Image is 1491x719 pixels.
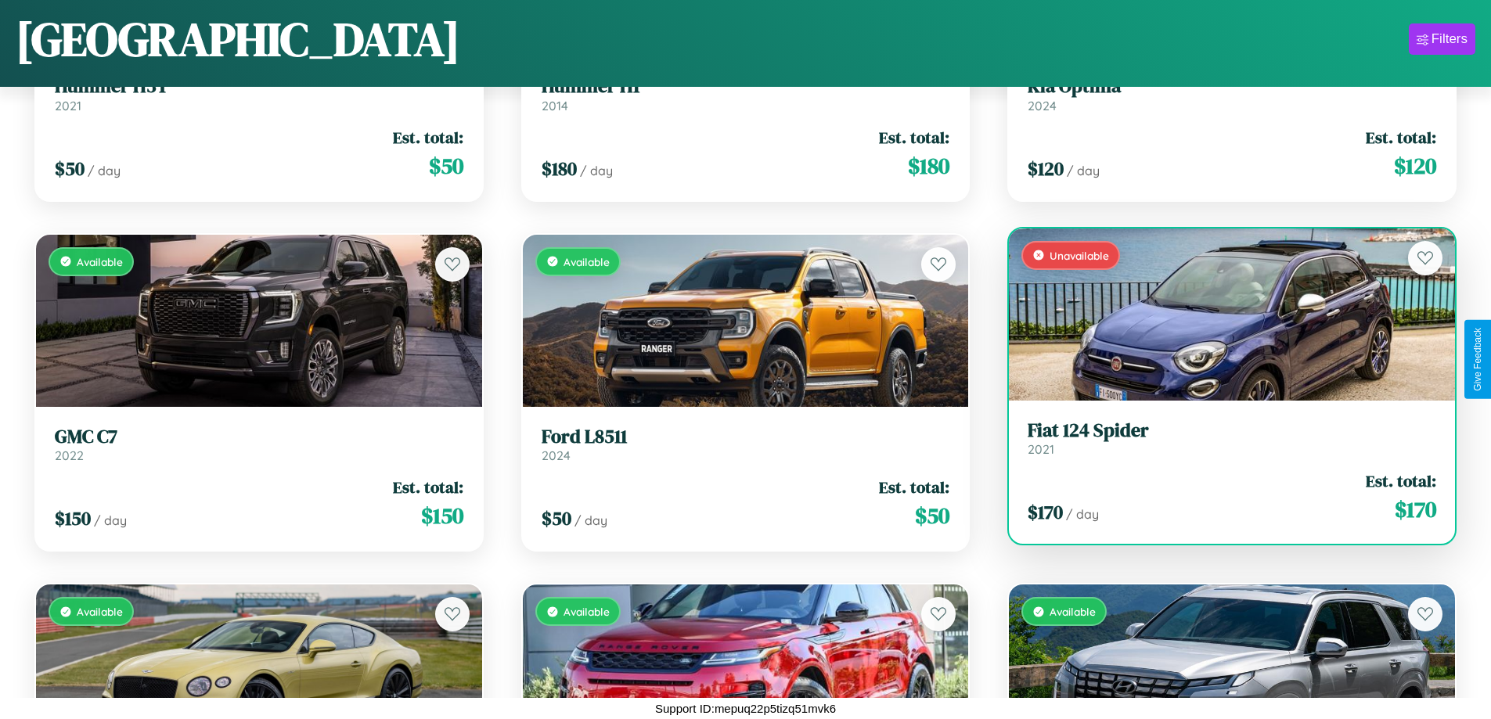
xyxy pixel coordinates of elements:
[542,426,950,448] h3: Ford L8511
[77,605,123,618] span: Available
[55,448,84,463] span: 2022
[55,426,463,448] h3: GMC C7
[88,163,121,178] span: / day
[1432,31,1468,47] div: Filters
[908,150,949,182] span: $ 180
[1028,98,1057,113] span: 2024
[55,426,463,464] a: GMC C72022
[55,75,463,113] a: Hummer H3T2021
[1366,126,1436,149] span: Est. total:
[1028,75,1436,98] h3: Kia Optima
[574,512,607,528] span: / day
[1028,419,1436,458] a: Fiat 124 Spider2021
[94,512,127,528] span: / day
[1395,494,1436,525] span: $ 170
[1028,156,1064,182] span: $ 120
[580,163,613,178] span: / day
[1028,419,1436,442] h3: Fiat 124 Spider
[542,448,571,463] span: 2024
[1394,150,1436,182] span: $ 120
[915,500,949,531] span: $ 50
[1050,605,1096,618] span: Available
[564,605,610,618] span: Available
[55,75,463,98] h3: Hummer H3T
[1050,249,1109,262] span: Unavailable
[429,150,463,182] span: $ 50
[55,156,85,182] span: $ 50
[393,126,463,149] span: Est. total:
[564,255,610,268] span: Available
[542,75,950,98] h3: Hummer H1
[542,98,568,113] span: 2014
[55,98,81,113] span: 2021
[1028,499,1063,525] span: $ 170
[1028,441,1054,457] span: 2021
[1066,506,1099,522] span: / day
[55,505,91,531] span: $ 150
[16,7,460,71] h1: [GEOGRAPHIC_DATA]
[393,476,463,498] span: Est. total:
[1067,163,1100,178] span: / day
[77,255,123,268] span: Available
[1472,328,1483,391] div: Give Feedback
[1409,23,1475,55] button: Filters
[1366,469,1436,492] span: Est. total:
[655,698,836,719] p: Support ID: mepuq22p5tizq51mvk6
[542,75,950,113] a: Hummer H12014
[542,426,950,464] a: Ford L85112024
[542,505,571,531] span: $ 50
[542,156,577,182] span: $ 180
[421,500,463,531] span: $ 150
[879,126,949,149] span: Est. total:
[1028,75,1436,113] a: Kia Optima2024
[879,476,949,498] span: Est. total:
